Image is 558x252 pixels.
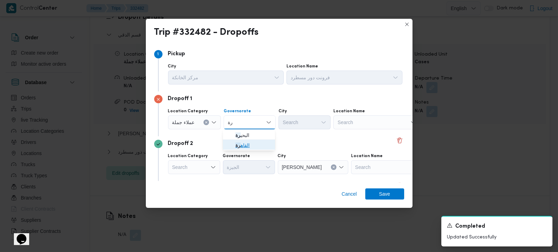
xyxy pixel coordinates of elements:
[395,136,404,145] button: Delete
[168,108,208,114] label: Location Category
[282,163,322,171] span: [PERSON_NAME]
[172,73,199,81] span: مركز الخانكة
[274,75,280,80] button: Open list of options
[291,73,330,81] span: فرونت دور مسطرد
[168,153,208,159] label: Location Category
[342,190,357,198] span: Cancel
[351,153,383,159] label: Location Name
[158,52,159,56] span: 1
[227,163,240,171] span: الجيزة
[172,118,195,126] span: عملاء جملة
[223,130,275,140] button: البحيرة
[235,132,241,138] mark: رة
[286,64,318,69] label: Location Name
[278,108,287,114] label: City
[211,120,217,125] button: Open list of options
[447,234,547,241] p: Updated Successfully
[266,120,272,125] button: Close list of options
[168,95,192,103] p: Dropoff 1
[339,188,360,200] button: Cancel
[455,222,485,231] span: Completed
[203,120,209,125] button: Clear input
[235,141,271,149] span: القاه
[393,75,398,80] button: Open list of options
[223,140,275,150] button: القاهرة
[154,27,259,38] div: Trip #332482 - Dropoffs
[447,222,547,231] div: Notification
[379,188,390,200] span: Save
[224,108,251,114] label: Governorate
[210,164,216,170] button: Open list of options
[410,120,416,125] button: Open list of options
[235,131,271,139] span: البحي
[168,140,193,148] p: Dropoff 2
[156,142,160,146] svg: Step 3 is complete
[403,20,411,29] button: Closes this modal window
[168,64,176,69] label: City
[331,164,336,170] button: Clear input
[278,153,286,159] label: City
[395,181,404,189] button: Delete
[235,143,241,148] mark: رة
[168,50,185,58] p: Pickup
[265,164,271,170] button: Open list of options
[339,164,344,170] button: Open list of options
[156,97,160,101] svg: Step 2 has errors
[321,120,326,125] button: Open list of options
[223,153,250,159] label: Governorate
[365,188,404,200] button: Save
[7,224,29,245] iframe: chat widget
[333,108,365,114] label: Location Name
